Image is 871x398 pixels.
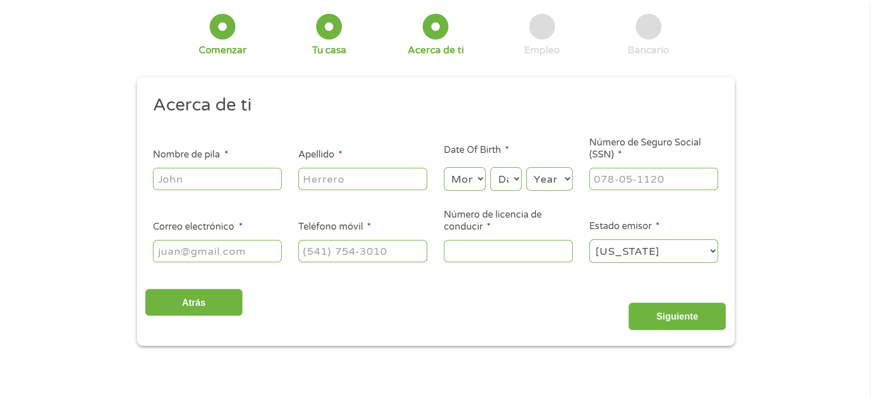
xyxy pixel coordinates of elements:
input: Herrero [298,168,427,190]
font: Número de Seguro Social (SSN) [589,137,701,160]
font: Número de licencia de conducir [444,209,542,233]
font: Apellido [298,149,334,160]
font: Nombre de pila [153,149,220,160]
input: Atrás [145,289,243,317]
input: John [153,168,282,190]
input: (541) 754-3010 [298,240,427,262]
font: Tu casa [312,44,346,56]
font: Acerca de ti [153,94,252,116]
input: juan@gmail.com [153,240,282,262]
font: Correo electrónico [153,221,234,233]
input: 078-05-1120 [589,168,718,190]
font: Comenzar [199,44,247,56]
font: Teléfono móvil [298,221,363,233]
input: Siguiente [628,302,726,330]
font: Empleo [524,44,559,56]
font: Bancario [628,44,669,56]
font: Acerca de ti [408,44,464,56]
font: Estado emisor [589,220,652,232]
label: Date Of Birth [444,144,509,156]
